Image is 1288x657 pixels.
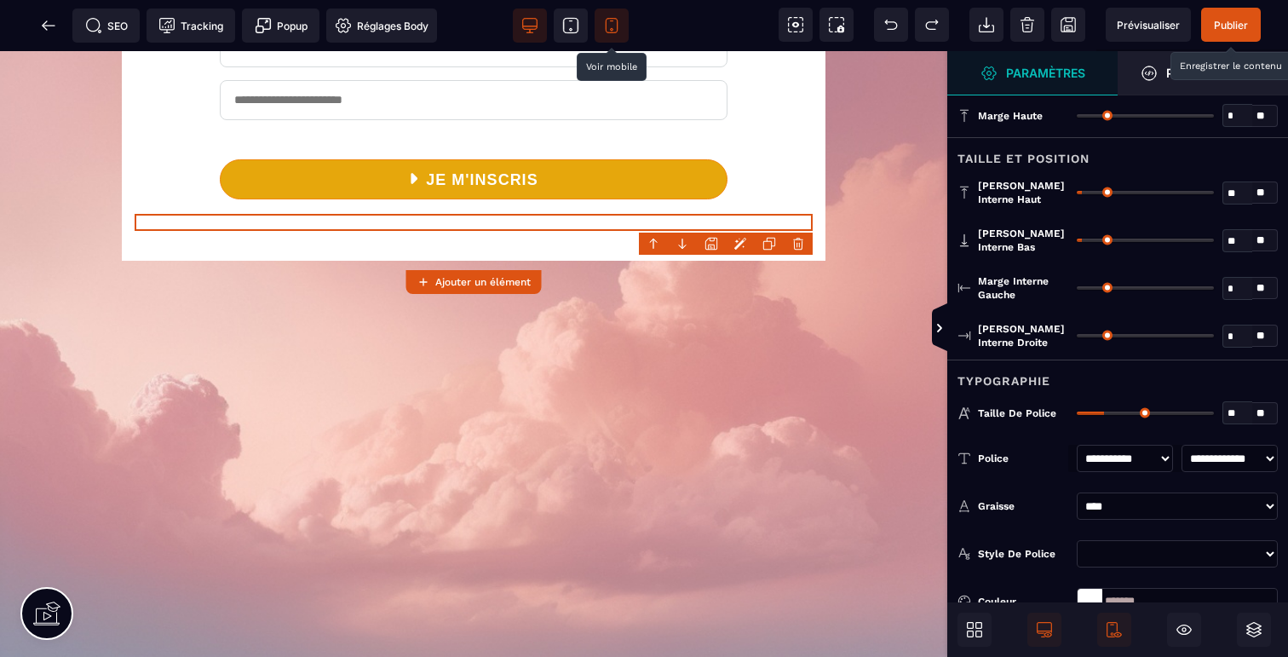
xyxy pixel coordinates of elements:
[1097,613,1131,647] span: Afficher le mobile
[147,9,235,43] span: Code de suivi
[335,17,428,34] span: Réglages Body
[85,17,128,34] span: SEO
[947,360,1288,391] div: Typographie
[947,51,1118,95] span: Ouvrir le gestionnaire de styles
[326,9,437,43] span: Favicon
[1201,8,1261,42] span: Enregistrer le contenu
[978,227,1068,254] span: [PERSON_NAME] interne bas
[1006,66,1085,79] strong: Paramètres
[554,9,588,43] span: Voir tablette
[595,9,629,43] span: Voir mobile
[819,8,854,42] span: Capture d'écran
[874,8,908,42] span: Défaire
[779,8,813,42] span: Voir les composants
[435,276,531,288] strong: Ajouter un élément
[915,8,949,42] span: Rétablir
[1237,613,1271,647] span: Ouvrir les calques
[978,593,1068,610] div: Couleur
[255,17,308,34] span: Popup
[969,8,1003,42] span: Importer
[32,9,66,43] span: Retour
[1118,51,1288,95] span: Ouvrir le gestionnaire de styles
[1106,8,1191,42] span: Aperçu
[978,498,1068,515] div: Graisse
[978,450,1068,467] div: Police
[220,108,727,148] button: JE M'INSCRIS
[1027,613,1061,647] span: Afficher le desktop
[513,9,547,43] span: Voir bureau
[1214,19,1248,32] span: Publier
[978,545,1068,562] div: Style de police
[405,270,541,294] button: Ajouter un élément
[978,179,1068,206] span: [PERSON_NAME] interne haut
[158,17,223,34] span: Tracking
[957,613,992,647] span: Ouvrir les blocs
[1166,66,1265,79] strong: Personnaliser
[242,9,319,43] span: Créer une alerte modale
[978,322,1068,349] span: [PERSON_NAME] interne droite
[72,9,140,43] span: Métadata SEO
[947,137,1288,169] div: Taille et position
[947,303,964,354] span: Afficher les vues
[978,109,1043,123] span: Marge haute
[978,406,1056,420] span: Taille de police
[1010,8,1044,42] span: Nettoyage
[1117,19,1180,32] span: Prévisualiser
[978,274,1068,302] span: Marge interne gauche
[1051,8,1085,42] span: Enregistrer
[1167,613,1201,647] span: Masquer le bloc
